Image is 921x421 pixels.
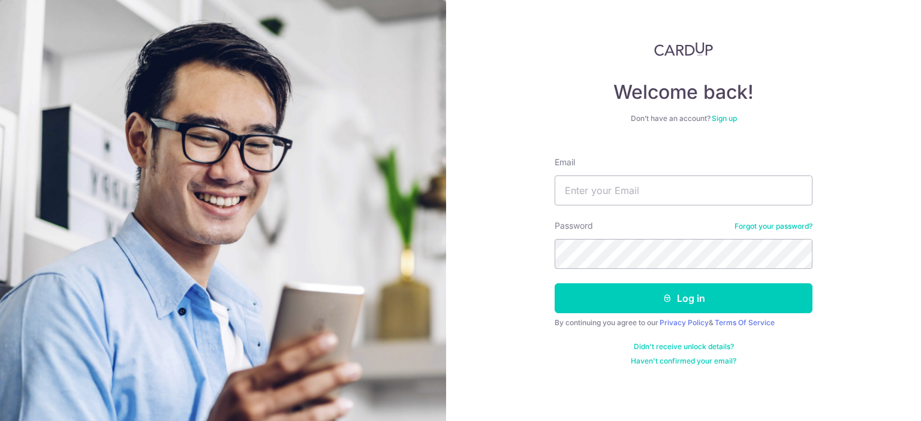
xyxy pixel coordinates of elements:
[555,156,575,168] label: Email
[631,356,736,366] a: Haven't confirmed your email?
[660,318,709,327] a: Privacy Policy
[555,114,812,123] div: Don’t have an account?
[555,318,812,328] div: By continuing you agree to our &
[555,175,812,205] input: Enter your Email
[715,318,775,327] a: Terms Of Service
[555,283,812,313] button: Log in
[712,114,737,123] a: Sign up
[654,42,713,56] img: CardUp Logo
[555,80,812,104] h4: Welcome back!
[555,220,593,232] label: Password
[735,222,812,231] a: Forgot your password?
[634,342,734,352] a: Didn't receive unlock details?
